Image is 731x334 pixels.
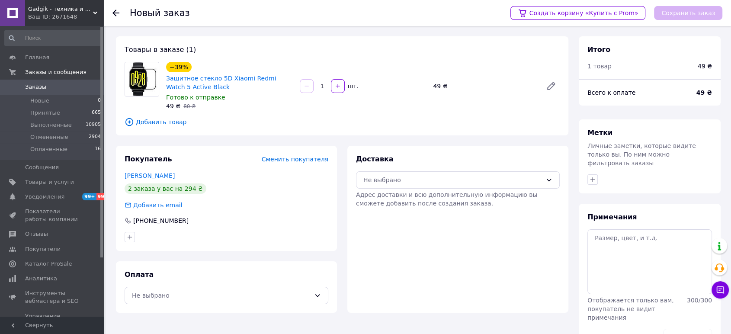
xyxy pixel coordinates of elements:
div: Не выбрано [363,175,542,185]
span: 99+ [96,193,111,200]
span: 80 ₴ [183,103,196,109]
button: Чат с покупателем [712,281,729,299]
span: 2904 [89,133,101,141]
a: Редактировать [542,77,560,95]
span: Заказы [25,83,46,91]
span: Управление сайтом [25,312,80,328]
input: Поиск [4,30,102,46]
span: Инструменты вебмастера и SEO [25,289,80,305]
span: Примечания [587,213,637,221]
span: Покупатели [25,245,61,253]
span: 49 ₴ [698,62,712,71]
span: Оплаченные [30,145,67,153]
span: Каталог ProSale [25,260,72,268]
span: Отображается только вам, покупатель не видит примечания [587,297,674,321]
span: Метки [587,128,612,137]
span: 300 / 300 [687,297,712,304]
a: Создать корзину «Купить с Prom» [510,6,645,20]
div: Вернуться назад [112,9,119,17]
div: 2 заказа у вас на 294 ₴ [125,183,206,194]
span: Покупатель [125,155,172,163]
span: Показатели работы компании [25,208,80,223]
span: 665 [92,109,101,117]
span: Уведомления [25,193,64,201]
span: Личные заметки, которые видите только вы. По ним можно фильтровать заказы [587,142,696,167]
span: Отмененные [30,133,68,141]
span: Аналитика [25,275,57,283]
div: −39% [166,62,192,72]
a: [PERSON_NAME] [125,172,175,179]
div: Не выбрано [132,291,311,300]
div: шт. [346,82,359,90]
div: Всего к оплате [587,88,696,97]
span: Оплата [125,270,154,279]
a: Защитное стекло 5D Xiaomi Redmi Watch 5 Active Black [166,75,276,90]
span: Принятые [30,109,60,117]
span: 49 ₴ [696,88,712,97]
span: 16 [95,145,101,153]
span: Выполненные [30,121,72,129]
span: Товары и услуги [25,178,74,186]
span: Итого [587,45,610,54]
div: Добавить email [124,201,183,209]
span: Отзывы [25,230,48,238]
span: Главная [25,54,49,61]
span: 99+ [82,193,96,200]
span: 0 [98,97,101,105]
img: Защитное стекло 5D Xiaomi Redmi Watch 5 Active Black [125,62,159,96]
span: Товары в заказе (1) [125,45,196,54]
span: 49 ₴ [166,103,180,109]
span: 10905 [86,121,101,129]
div: Добавить email [132,201,183,209]
span: Готово к отправке [166,94,225,101]
span: Новые [30,97,49,105]
span: Доставка [356,155,394,163]
span: Сообщения [25,164,59,171]
span: 1 товар [587,63,612,70]
div: Ваш ID: 2671648 [28,13,104,21]
span: Адрес доставки и всю дополнительную информацию вы сможете добавить после создания заказа. [356,191,537,207]
span: Сменить покупателя [262,156,328,163]
span: Gadgik - техника и аксессуары [28,5,93,13]
span: Заказы и сообщения [25,68,87,76]
div: 49 ₴ [430,80,539,92]
span: Добавить товар [125,117,560,127]
div: Новый заказ [130,9,190,18]
span: [PHONE_NUMBER] [133,217,189,224]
